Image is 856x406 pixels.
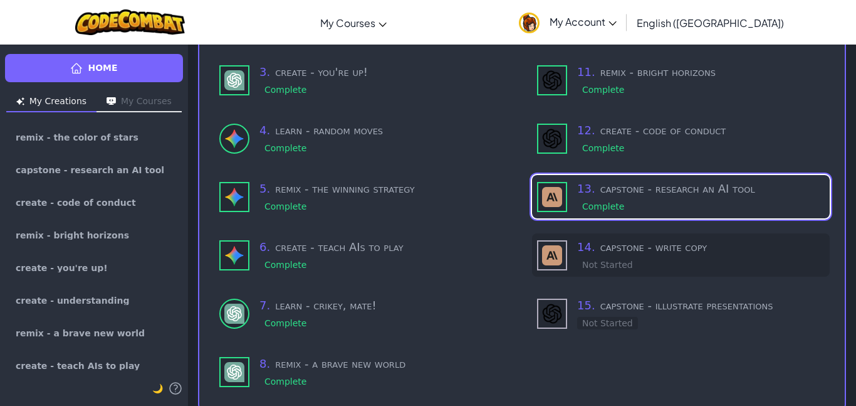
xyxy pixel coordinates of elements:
img: DALL-E 3 [542,304,562,324]
div: use - DALL-E 3 (Complete) [532,117,830,160]
img: DALL-E 3 [542,129,562,149]
a: create - you're up! [5,253,183,283]
span: Home [88,61,117,75]
h3: remix - a brave new world [259,355,507,373]
div: Complete [577,83,629,96]
span: 5 . [259,182,270,195]
div: use - Gemini (Complete) [214,175,512,218]
div: use - GPT-4 (Complete) [214,58,512,102]
div: Complete [259,83,311,96]
h3: learn - crikey, mate! [259,297,507,314]
img: GPT-4 [224,362,244,382]
button: My Creations [6,92,97,112]
span: 8 . [259,357,270,370]
div: Not Started [577,259,638,271]
h3: remix - bright horizons [577,63,825,81]
img: Icon [16,97,24,105]
span: create - understanding [16,296,130,305]
a: create - understanding [5,286,183,316]
div: use - DALL-E 3 (Not Started) [532,292,830,335]
h3: capstone - research an AI tool [577,180,825,198]
a: My Courses [314,6,393,40]
span: English ([GEOGRAPHIC_DATA]) [637,16,784,29]
div: Not Started [577,317,638,329]
div: learn to use - GPT-4 (Complete) [214,292,512,335]
div: use - Claude (Complete) [532,175,830,218]
span: 12 . [577,124,595,137]
span: capstone - research an AI tool [16,166,164,174]
img: GPT-4 [224,304,244,324]
a: capstone - research an AI tool [5,155,183,185]
span: remix - the color of stars [16,133,138,142]
div: Complete [259,375,311,388]
h3: remix - the winning strategy [259,180,507,198]
span: 4 . [259,124,270,137]
div: Complete [259,200,311,213]
h3: capstone - illustrate presentations [577,297,825,314]
a: create - code of conduct [5,188,183,218]
span: 3 . [259,65,270,78]
div: use - GPT-4 (Complete) [214,350,512,393]
img: avatar [519,13,540,33]
span: create - you're up! [16,264,108,272]
a: Home [5,54,183,82]
div: Complete [259,142,311,154]
img: Gemini [224,129,244,149]
div: Complete [577,200,629,213]
span: 6 . [259,240,270,254]
img: GPT-4 [224,70,244,90]
div: Complete [259,317,311,329]
img: DALL-E 3 [542,70,562,90]
span: 11 . [577,65,595,78]
span: My Account [550,15,617,28]
div: use - DALL-E 3 (Complete) [532,58,830,102]
span: 15 . [577,299,595,312]
a: create - teach AIs to play [5,351,183,381]
span: create - code of conduct [16,198,136,207]
h3: create - code of conduct [577,122,825,139]
div: use - Claude (Not Started) [532,233,830,277]
span: 14 . [577,240,595,254]
img: Claude [542,187,562,207]
h3: capstone - write copy [577,238,825,256]
span: My Courses [320,16,375,29]
a: remix - a brave new world [5,318,183,348]
div: Complete [259,259,311,271]
button: 🌙 [152,381,163,396]
div: Complete [577,142,629,154]
span: remix - a brave new world [16,329,145,338]
img: Icon [107,97,116,105]
a: remix - the color of stars [5,122,183,152]
h3: create - you're up! [259,63,507,81]
img: Claude [542,245,562,265]
img: Gemini [224,187,244,207]
div: learn to use - Gemini (Complete) [214,117,512,160]
a: English ([GEOGRAPHIC_DATA]) [630,6,790,40]
span: 13 . [577,182,595,195]
button: My Courses [97,92,182,112]
h3: learn - random moves [259,122,507,139]
span: remix - bright horizons [16,231,129,240]
span: 7 . [259,299,270,312]
img: CodeCombat logo [75,9,185,35]
div: use - Gemini (Complete) [214,233,512,277]
span: 🌙 [152,383,163,393]
a: remix - bright horizons [5,220,183,250]
a: My Account [513,3,623,42]
img: Gemini [224,245,244,265]
span: create - teach AIs to play [16,361,140,370]
h3: create - teach AIs to play [259,238,507,256]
